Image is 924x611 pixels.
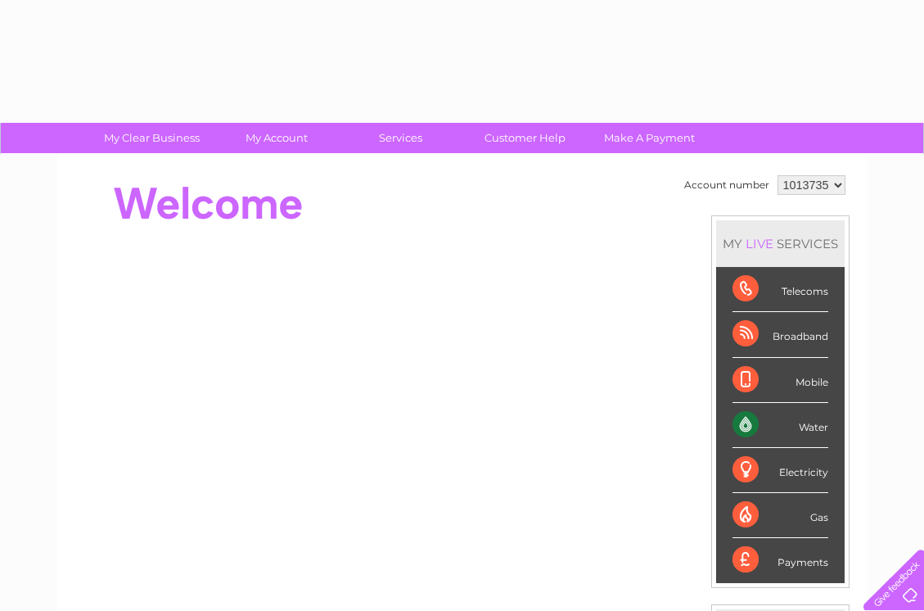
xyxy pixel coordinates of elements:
[333,123,468,153] a: Services
[732,403,828,448] div: Water
[732,312,828,357] div: Broadband
[582,123,717,153] a: Make A Payment
[716,220,845,267] div: MY SERVICES
[457,123,593,153] a: Customer Help
[742,236,777,251] div: LIVE
[732,493,828,538] div: Gas
[732,358,828,403] div: Mobile
[84,123,219,153] a: My Clear Business
[732,538,828,582] div: Payments
[680,171,773,199] td: Account number
[732,267,828,312] div: Telecoms
[209,123,344,153] a: My Account
[732,448,828,493] div: Electricity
